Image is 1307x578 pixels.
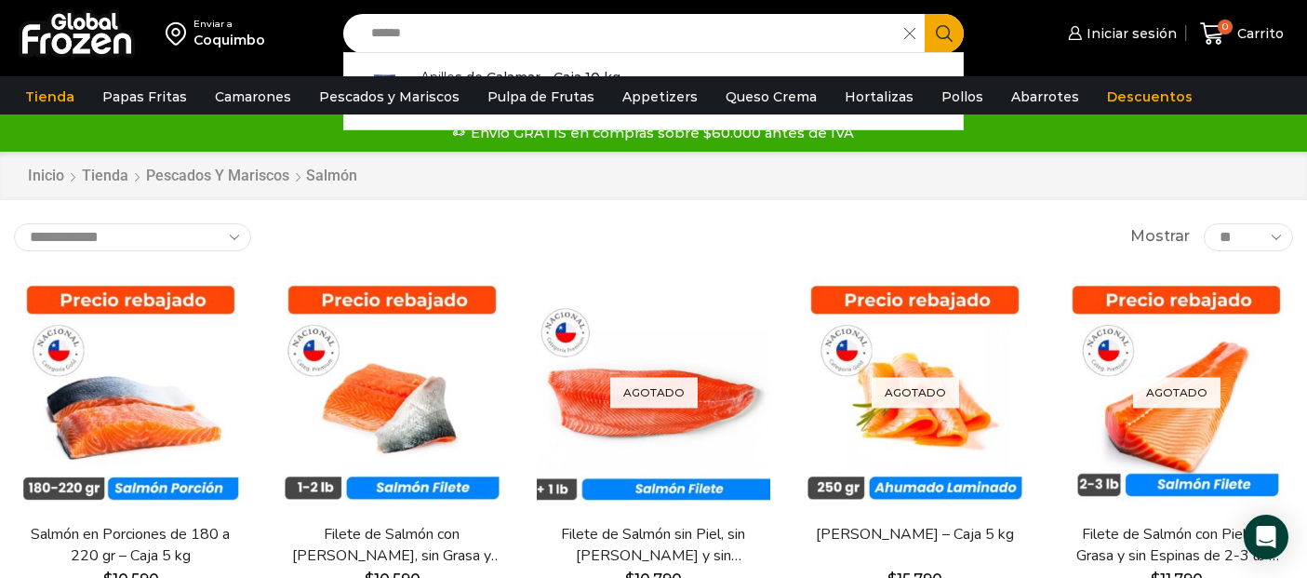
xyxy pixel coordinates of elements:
a: Papas Fritas [93,79,196,114]
a: Appetizers [613,79,707,114]
nav: Breadcrumb [27,166,357,187]
div: Open Intercom Messenger [1244,515,1288,559]
select: Pedido de la tienda [14,223,251,251]
div: Enviar a [193,18,265,31]
img: address-field-icon.svg [166,18,193,49]
a: Filete de Salmón con [PERSON_NAME], sin Grasa y sin Espinas 1-2 lb – Caja 10 Kg [287,524,498,567]
h1: Salmón [306,167,357,184]
a: Abarrotes [1002,79,1088,114]
strong: Anillo [420,69,455,87]
p: s de Calamar - Caja 10 kg [420,67,620,87]
p: Agotado [1133,378,1220,409]
span: Iniciar sesión [1082,24,1177,43]
span: 0 [1218,20,1233,34]
span: Mostrar [1130,226,1190,248]
a: Pescados y Mariscos [310,79,469,114]
a: Iniciar sesión [1063,15,1177,52]
a: [PERSON_NAME] – Caja 5 kg [810,524,1020,545]
button: Search button [925,14,964,53]
a: Descuentos [1098,79,1202,114]
a: Hortalizas [835,79,923,114]
a: Salmón en Porciones de 180 a 220 gr – Caja 5 kg [26,524,236,567]
a: Queso Crema [716,79,826,114]
a: Pescados y Mariscos [145,166,290,187]
a: Pulpa de Frutas [478,79,604,114]
a: Tienda [16,79,84,114]
a: Pollos [932,79,993,114]
span: Carrito [1233,24,1284,43]
a: Tienda [81,166,129,187]
p: Agotado [872,378,959,409]
a: Inicio [27,166,65,187]
a: Camarones [206,79,300,114]
a: Anillos de Calamar - Caja 10 kg $5.460 [344,62,964,120]
p: Agotado [610,378,698,409]
div: Coquimbo [193,31,265,49]
a: Filete de Salmón con Piel, sin Grasa y sin Espinas de 2-3 lb – Premium – Caja 10 kg [1072,524,1282,567]
a: Filete de Salmón sin Piel, sin [PERSON_NAME] y sin [PERSON_NAME] – Caja 10 Kg [549,524,759,567]
a: 0 Carrito [1195,12,1288,56]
